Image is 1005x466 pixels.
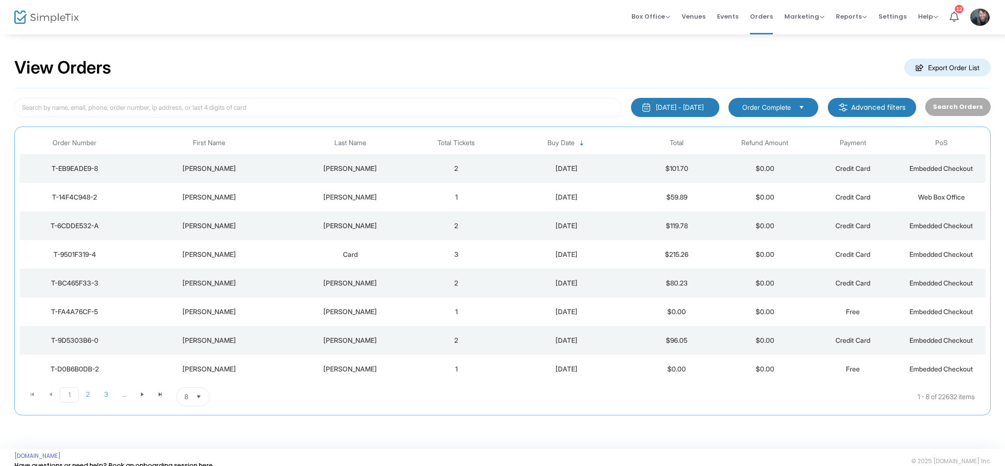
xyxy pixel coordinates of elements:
div: 2025-09-16 [502,164,630,173]
span: Embedded Checkout [909,250,973,258]
div: 2025-09-15 [502,364,630,374]
a: [DOMAIN_NAME] [14,452,61,460]
td: 3 [412,240,501,269]
div: T-BC465F33-3 [22,278,128,288]
img: monthly [641,103,651,112]
span: Embedded Checkout [909,365,973,373]
div: 2025-09-16 [502,250,630,259]
td: $0.00 [632,355,721,383]
td: $215.26 [632,240,721,269]
div: Haight [291,221,410,231]
span: Page 4 [115,387,133,402]
div: Card [291,250,410,259]
td: $0.00 [721,355,809,383]
div: Leibold [291,192,410,202]
td: $0.00 [632,297,721,326]
td: 2 [412,212,501,240]
div: 2025-09-16 [502,221,630,231]
span: Embedded Checkout [909,307,973,316]
div: T-6CDDE532-A [22,221,128,231]
div: T-FA4A76CF-5 [22,307,128,317]
span: Page 3 [97,387,115,402]
td: $0.00 [721,269,809,297]
div: Dianne [132,192,286,202]
td: $0.00 [721,240,809,269]
button: Select [795,102,808,113]
kendo-pager-info: 1 - 8 of 22632 items [305,387,975,406]
div: 12 [955,5,963,13]
span: 8 [184,392,188,402]
div: 2025-09-16 [502,192,630,202]
div: Sandy [132,221,286,231]
td: $59.89 [632,183,721,212]
span: Embedded Checkout [909,336,973,344]
span: Web Box Office [918,193,965,201]
img: filter [838,103,848,112]
span: First Name [193,139,225,147]
span: Reports [836,12,867,21]
button: [DATE] - [DATE] [631,98,719,117]
div: Data table [20,132,985,383]
span: Events [717,4,738,29]
span: Marketing [784,12,824,21]
th: Total [632,132,721,154]
div: Meredith [132,250,286,259]
span: Embedded Checkout [909,222,973,230]
div: T-EB9EADE9-8 [22,164,128,173]
m-button: Advanced filters [828,98,916,117]
span: Embedded Checkout [909,279,973,287]
td: 1 [412,355,501,383]
span: Go to the last page [157,391,164,398]
th: Refund Amount [721,132,809,154]
span: Payment [840,139,866,147]
span: Settings [878,4,907,29]
span: Order Complete [742,103,791,112]
span: Go to the next page [139,391,146,398]
td: $96.05 [632,326,721,355]
td: $0.00 [721,154,809,183]
span: Credit Card [835,336,870,344]
td: 1 [412,183,501,212]
div: T-D0B6B0DB-2 [22,364,128,374]
span: Order Number [53,139,96,147]
div: T-9501F319-4 [22,250,128,259]
span: Page 1 [60,387,79,402]
span: Sortable [578,139,586,147]
div: Marsden-McCormick [291,364,410,374]
span: Orders [750,4,773,29]
span: Credit Card [835,164,870,172]
div: Susan [132,336,286,345]
td: $101.70 [632,154,721,183]
div: Kim [132,278,286,288]
div: 2025-09-16 [502,336,630,345]
td: 2 [412,269,501,297]
span: Free [846,365,860,373]
span: Free [846,307,860,316]
td: $119.78 [632,212,721,240]
div: Abraham [291,307,410,317]
td: $80.23 [632,269,721,297]
span: Credit Card [835,222,870,230]
h2: View Orders [14,57,111,78]
div: Thompson [291,336,410,345]
td: 2 [412,154,501,183]
span: Credit Card [835,193,870,201]
td: 2 [412,326,501,355]
div: T-9D5303B6-0 [22,336,128,345]
div: Alison [132,364,286,374]
span: Credit Card [835,250,870,258]
div: Monique [132,164,286,173]
span: Embedded Checkout [909,164,973,172]
th: Total Tickets [412,132,501,154]
span: Buy Date [547,139,575,147]
td: $0.00 [721,212,809,240]
div: Cowan [291,278,410,288]
span: PoS [935,139,948,147]
td: $0.00 [721,297,809,326]
button: Select [192,388,205,406]
span: Venues [682,4,706,29]
div: T-14F4C948-2 [22,192,128,202]
div: 2025-09-16 [502,278,630,288]
span: Go to the last page [151,387,170,402]
div: 2025-09-16 [502,307,630,317]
